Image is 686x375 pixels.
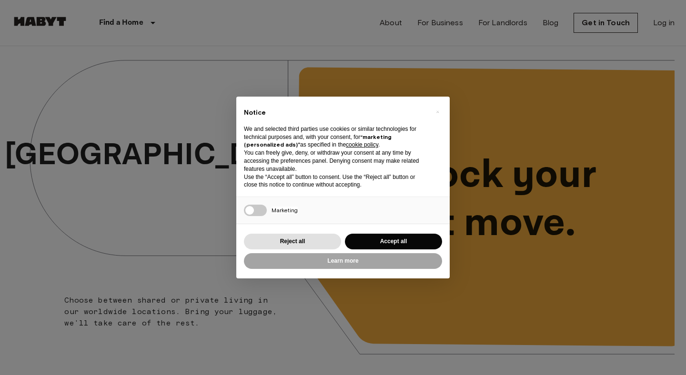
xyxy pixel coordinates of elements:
button: Learn more [244,253,442,269]
span: × [436,106,439,118]
h2: Notice [244,108,427,118]
p: You can freely give, deny, or withdraw your consent at any time by accessing the preferences pane... [244,149,427,173]
button: Close this notice [430,104,445,119]
button: Reject all [244,234,341,249]
span: Marketing [272,207,298,214]
p: We and selected third parties use cookies or similar technologies for technical purposes and, wit... [244,125,427,149]
p: Use the “Accept all” button to consent. Use the “Reject all” button or close this notice to conti... [244,173,427,189]
strong: “marketing (personalized ads)” [244,133,392,148]
button: Accept all [345,234,442,249]
a: cookie policy [346,141,378,148]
